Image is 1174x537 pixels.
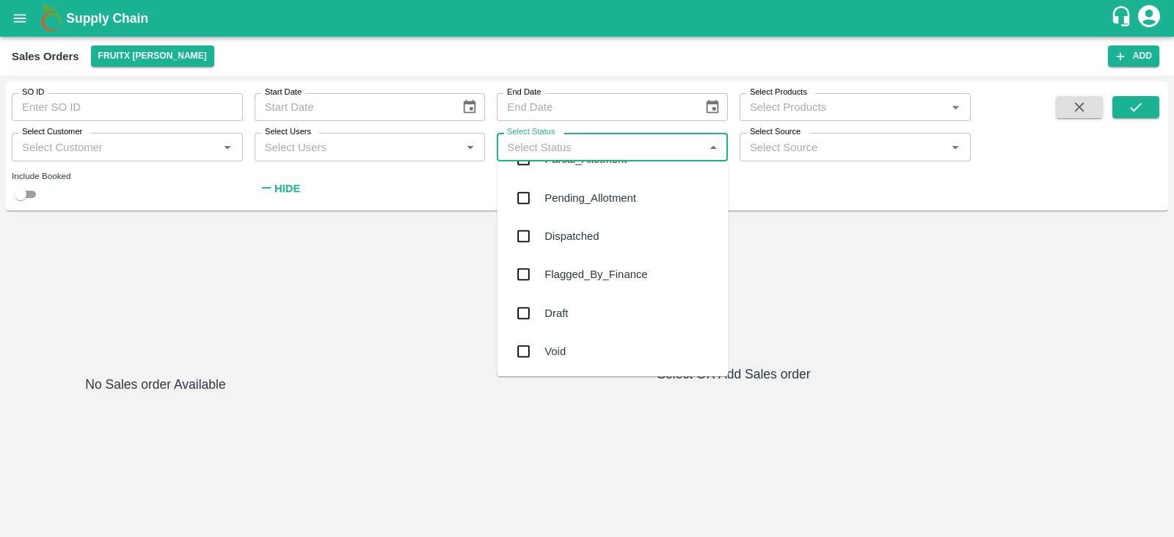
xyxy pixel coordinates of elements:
input: Select Products [744,98,942,117]
label: End Date [507,87,541,98]
button: Choose date [699,93,726,121]
div: Include Booked [12,169,243,183]
div: Pending_Allotment [544,190,636,206]
button: Select DC [91,45,214,67]
button: Close [704,138,723,157]
strong: Hide [274,183,300,194]
input: Select Users [259,137,457,156]
h6: No Sales order Available [85,374,225,525]
div: customer-support [1110,5,1136,32]
button: Open [461,138,480,157]
input: Select Status [501,137,699,156]
button: open drawer [3,1,37,35]
button: Open [218,138,237,157]
label: Select Source [750,126,801,138]
button: Choose date [456,93,484,121]
img: logo [37,4,66,33]
label: Select Users [265,126,311,138]
label: Select Customer [22,126,82,138]
label: Select Status [507,126,555,138]
input: Start Date [255,93,450,121]
div: Sales Orders [12,47,79,66]
b: Supply Chain [66,11,148,26]
a: Supply Chain [66,8,1110,29]
input: Select Customer [16,137,214,156]
h6: Select OR Add Sales order [305,364,1162,384]
div: Draft [544,305,568,321]
div: Flagged_By_Finance [544,266,647,282]
button: Hide [255,176,305,201]
div: Dispatched [544,228,599,244]
label: Start Date [265,87,302,98]
input: End Date [497,93,692,121]
div: account of current user [1136,3,1162,34]
button: Open [946,98,965,117]
label: Select Products [750,87,807,98]
button: Open [946,138,965,157]
label: SO ID [22,87,44,98]
button: Add [1108,45,1159,67]
input: Enter SO ID [12,93,243,121]
input: Select Source [744,137,942,156]
div: Void [544,343,566,359]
